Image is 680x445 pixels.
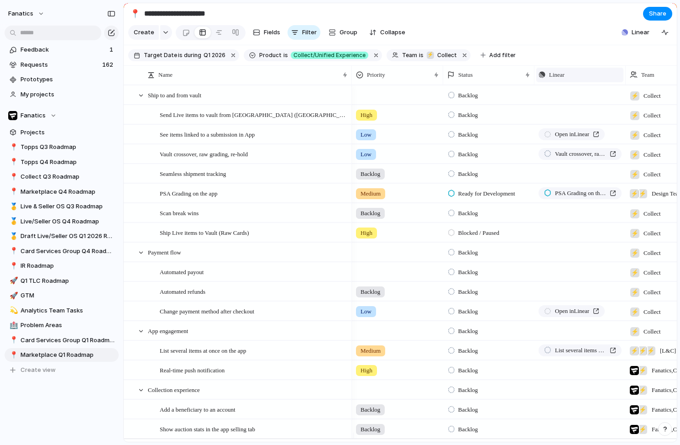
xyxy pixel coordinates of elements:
span: Backlog [458,366,478,375]
button: 📍 [128,6,142,21]
span: Collect [643,268,661,277]
div: 🥇 [10,216,16,227]
button: Fanatics [5,109,119,122]
span: 1 [110,45,115,54]
a: 📍Card Services Group Q4 Roadmap [5,244,119,258]
button: Fields [249,25,284,40]
span: Backlog [458,346,478,355]
a: Projects [5,126,119,139]
span: Group [340,28,357,37]
span: High [361,228,372,238]
span: is [419,51,424,59]
span: Collapse [380,28,405,37]
span: Card Services Group Q1 Roadmap [21,336,115,345]
div: 🥇 [10,201,16,212]
a: 📍Topps Q3 Roadmap [5,140,119,154]
button: Collect/Unified Experience [289,50,370,60]
span: Low [361,130,371,139]
span: Seamless shipment tracking [160,168,226,179]
button: Add filter [475,49,521,62]
span: Collect [643,249,661,258]
span: GTM [21,291,115,300]
span: Requests [21,60,99,69]
span: Backlog [458,170,478,179]
span: Backlog [361,405,380,414]
a: Vault crossover, raw grading, re-hold [539,148,622,160]
span: Create [134,28,154,37]
span: Automated payout [160,266,204,277]
span: Backlog [458,209,478,218]
a: 📍Marketplace Q1 Roadmap [5,348,119,362]
button: 🏥 [8,321,17,330]
span: Backlog [458,111,478,120]
span: Q1 TLC Roadmap [21,276,115,286]
span: Vault crossover, raw grading, re-hold [555,149,606,159]
span: Live/Seller OS Q4 Roadmap [21,217,115,226]
a: 💫Analytics Team Tasks [5,304,119,318]
div: 📍IR Roadmap [5,259,119,273]
span: Collect/Unified Experience [293,51,366,59]
span: See items linked to a submission in App [160,129,255,139]
span: High [361,111,372,120]
span: Backlog [458,91,478,100]
a: 📍Collect Q3 Roadmap [5,170,119,184]
span: Fields [264,28,280,37]
button: 📍 [8,158,17,167]
span: Linear [549,70,565,79]
span: PSA Grading on the app [160,188,217,198]
div: 🚀 [10,275,16,286]
button: 📍 [8,247,17,256]
div: 🥇Live & Seller OS Q3 Roadmap [5,200,119,213]
span: Medium [361,189,381,198]
div: ⚡ [638,346,647,355]
a: Prototypes [5,73,119,86]
div: 📍 [10,335,16,345]
button: ⚡Collect [424,50,459,60]
div: ⚡ [630,150,639,159]
span: Change payment method after checkout [160,306,254,316]
span: Team [402,51,417,59]
span: Status [458,70,473,79]
span: Add filter [489,51,516,59]
span: Problem Areas [21,321,115,330]
span: Collect [643,288,661,297]
div: ⚡ [630,288,639,297]
div: 🚀 [10,291,16,301]
span: Ready for Development [458,189,515,198]
span: Collect [643,111,661,120]
span: Marketplace Q4 Roadmap [21,187,115,196]
span: Collect [643,131,661,140]
span: Fanatics [21,111,46,120]
span: fanatics [8,9,33,18]
button: 💫 [8,306,17,315]
a: 📍Marketplace Q4 Roadmap [5,185,119,199]
button: isduring [177,50,203,60]
div: 🥇Live/Seller OS Q4 Roadmap [5,215,119,228]
div: ⚡ [427,52,434,59]
button: Q1 2026 [202,50,227,60]
span: Backlog [458,327,478,336]
span: Draft Live/Seller OS Q1 2026 Roadmap [21,232,115,241]
button: is [282,50,290,60]
span: 162 [102,60,115,69]
span: List several items at once on the app [160,345,246,355]
span: Collect [643,150,661,159]
span: Ship Live items to Vault (Raw Cards) [160,227,249,238]
button: Linear [618,26,653,39]
span: Collection experience [148,384,200,395]
a: 📍Topps Q4 Roadmap [5,155,119,169]
div: ⚡ [638,386,647,395]
span: Topps Q4 Roadmap [21,158,115,167]
span: IR Roadmap [21,261,115,270]
span: Low [361,307,371,316]
span: Send Live items to vault from [GEOGRAPHIC_DATA] ([GEOGRAPHIC_DATA]) [160,109,349,120]
span: Backlog [458,425,478,434]
span: Collect [643,229,661,238]
div: 📍Card Services Group Q1 Roadmap [5,334,119,347]
button: Create view [5,363,119,377]
span: Priority [367,70,385,79]
button: fanatics [4,6,49,21]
